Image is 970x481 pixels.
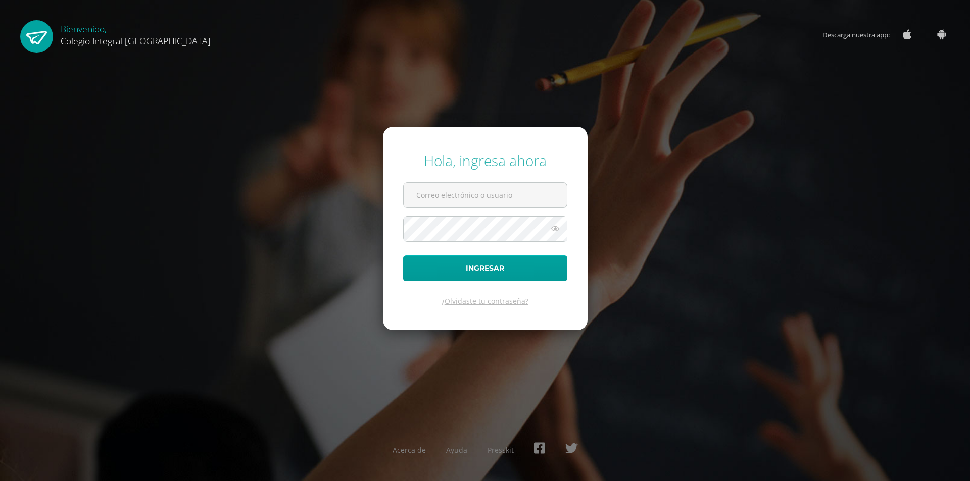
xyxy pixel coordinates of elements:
[61,35,211,47] span: Colegio Integral [GEOGRAPHIC_DATA]
[404,183,567,207] input: Correo electrónico o usuario
[446,445,467,455] a: Ayuda
[61,20,211,47] div: Bienvenido,
[403,151,567,170] div: Hola, ingresa ahora
[393,445,426,455] a: Acerca de
[442,296,528,306] a: ¿Olvidaste tu contraseña?
[403,255,567,281] button: Ingresar
[822,25,900,44] span: Descarga nuestra app:
[488,445,514,455] a: Presskit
